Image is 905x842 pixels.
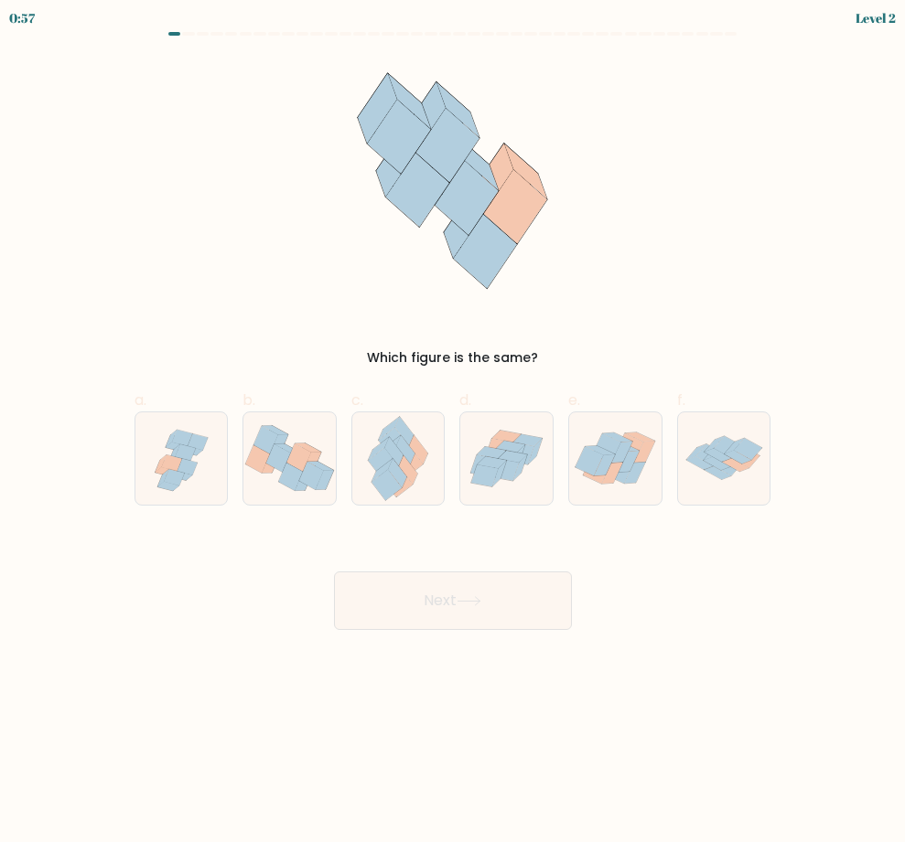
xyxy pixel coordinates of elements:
[145,348,760,368] div: Which figure is the same?
[9,8,35,27] div: 0:57
[242,389,255,410] span: b.
[568,389,580,410] span: e.
[459,389,471,410] span: d.
[351,389,363,410] span: c.
[135,389,146,410] span: a.
[677,389,685,410] span: f.
[334,571,572,630] button: Next
[856,8,896,27] div: Level 2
